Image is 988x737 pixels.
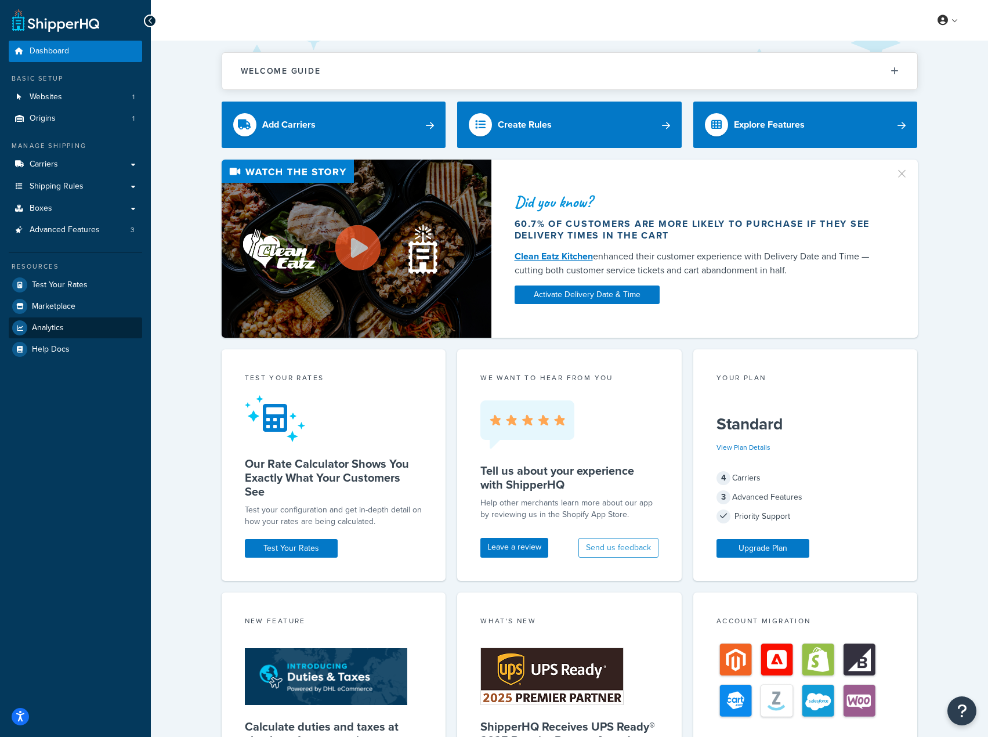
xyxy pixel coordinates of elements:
[9,339,142,360] a: Help Docs
[9,108,142,129] a: Origins1
[515,250,881,277] div: enhanced their customer experience with Delivery Date and Time — cutting both customer service ti...
[30,225,100,235] span: Advanced Features
[30,114,56,124] span: Origins
[578,538,658,558] button: Send us feedback
[245,539,338,558] a: Test Your Rates
[716,415,895,433] h5: Standard
[9,219,142,241] li: Advanced Features
[30,204,52,214] span: Boxes
[9,219,142,241] a: Advanced Features3
[32,280,88,290] span: Test Your Rates
[515,250,593,263] a: Clean Eatz Kitchen
[241,67,321,75] h2: Welcome Guide
[9,74,142,84] div: Basic Setup
[9,262,142,272] div: Resources
[716,489,895,505] div: Advanced Features
[9,274,142,295] a: Test Your Rates
[480,464,658,492] h5: Tell us about your experience with ShipperHQ
[515,286,660,304] a: Activate Delivery Date & Time
[498,117,552,133] div: Create Rules
[9,198,142,219] a: Boxes
[245,616,423,629] div: New Feature
[9,86,142,108] li: Websites
[515,194,881,210] div: Did you know?
[32,323,64,333] span: Analytics
[262,117,316,133] div: Add Carriers
[716,508,895,525] div: Priority Support
[480,538,548,558] a: Leave a review
[245,504,423,528] div: Test your configuration and get in-depth detail on how your rates are being calculated.
[716,373,895,386] div: Your Plan
[131,225,135,235] span: 3
[734,117,805,133] div: Explore Features
[716,442,770,453] a: View Plan Details
[9,108,142,129] li: Origins
[515,218,881,241] div: 60.7% of customers are more likely to purchase if they see delivery times in the cart
[9,317,142,338] a: Analytics
[30,92,62,102] span: Websites
[716,539,809,558] a: Upgrade Plan
[30,182,84,192] span: Shipping Rules
[716,616,895,629] div: Account Migration
[480,616,658,629] div: What's New
[9,296,142,317] a: Marketplace
[716,471,730,485] span: 4
[947,696,976,725] button: Open Resource Center
[480,373,658,383] p: we want to hear from you
[480,497,658,521] p: Help other merchants learn more about our app by reviewing us in the Shopify App Store.
[222,102,446,148] a: Add Carriers
[32,302,75,312] span: Marketplace
[245,457,423,498] h5: Our Rate Calculator Shows You Exactly What Your Customers See
[716,490,730,504] span: 3
[9,154,142,175] a: Carriers
[222,53,917,89] button: Welcome Guide
[222,160,491,338] img: Video thumbnail
[32,345,70,355] span: Help Docs
[132,92,135,102] span: 1
[30,46,69,56] span: Dashboard
[693,102,918,148] a: Explore Features
[30,160,58,169] span: Carriers
[9,41,142,62] a: Dashboard
[457,102,682,148] a: Create Rules
[132,114,135,124] span: 1
[716,470,895,486] div: Carriers
[9,141,142,151] div: Manage Shipping
[9,86,142,108] a: Websites1
[245,373,423,386] div: Test your rates
[9,176,142,197] a: Shipping Rules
